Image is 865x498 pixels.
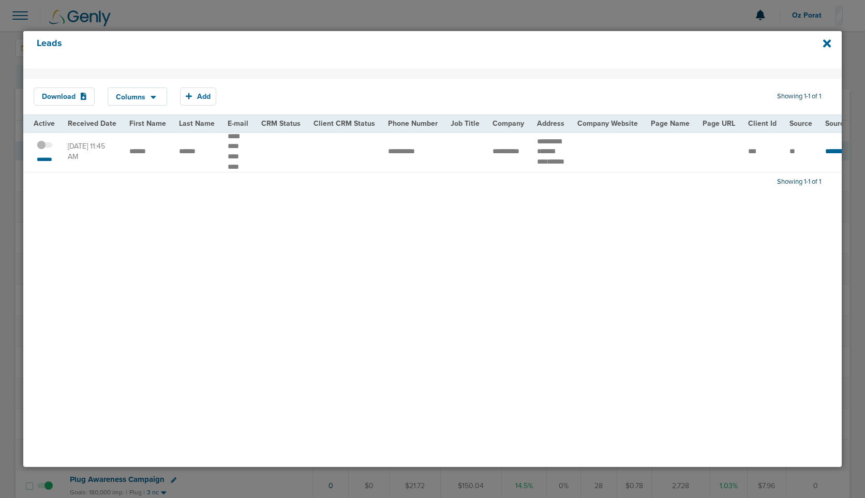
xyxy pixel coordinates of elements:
span: Active [34,119,55,128]
span: Showing 1-1 of 1 [777,92,821,101]
span: CRM Status [261,119,301,128]
span: Columns [116,94,145,101]
span: Phone Number [388,119,438,128]
th: Job Title [444,115,486,131]
span: Received Date [68,119,116,128]
span: Client Id [748,119,777,128]
th: Company [486,115,531,131]
span: Showing 1-1 of 1 [777,178,821,186]
span: E-mail [228,119,248,128]
span: Source [789,119,812,128]
span: Add [197,92,211,101]
button: Add [180,87,216,106]
th: Address [531,115,571,131]
span: Page URL [703,119,735,128]
span: Last Name [179,119,215,128]
td: [DATE] 11:45 AM [62,131,123,172]
th: Company Website [571,115,645,131]
button: Download [34,87,95,106]
th: Client CRM Status [307,115,382,131]
h4: Leads [37,38,752,62]
span: First Name [129,119,166,128]
th: Page Name [645,115,696,131]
